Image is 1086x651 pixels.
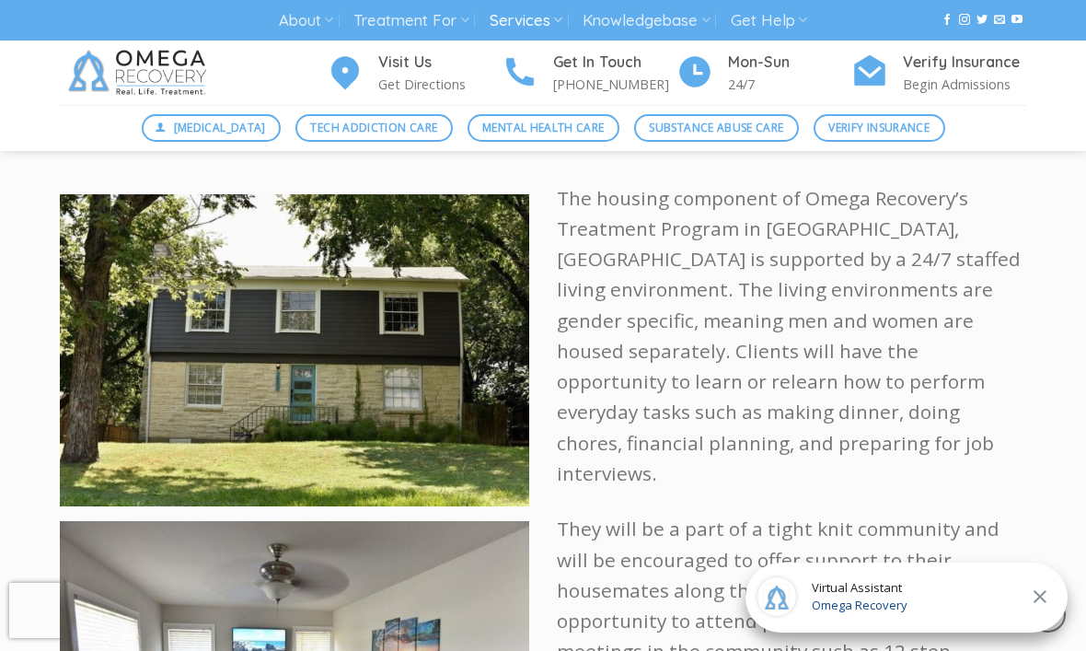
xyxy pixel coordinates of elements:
[553,51,676,75] h4: Get In Touch
[557,183,1026,490] p: The housing component of Omega Recovery’s Treatment Program in [GEOGRAPHIC_DATA], [GEOGRAPHIC_DAT...
[142,114,282,142] a: [MEDICAL_DATA]
[60,41,221,105] img: Omega Recovery
[482,119,604,136] span: Mental Health Care
[468,114,619,142] a: Mental Health Care
[814,114,945,142] a: Verify Insurance
[851,51,1026,96] a: Verify Insurance Begin Admissions
[174,119,266,136] span: [MEDICAL_DATA]
[634,114,799,142] a: Substance Abuse Care
[353,4,468,38] a: Treatment For
[295,114,453,142] a: Tech Addiction Care
[279,4,333,38] a: About
[731,4,807,38] a: Get Help
[728,51,851,75] h4: Mon-Sun
[959,14,970,27] a: Follow on Instagram
[583,4,710,38] a: Knowledgebase
[1011,14,1022,27] a: Follow on YouTube
[942,14,953,27] a: Follow on Facebook
[378,51,502,75] h4: Visit Us
[903,74,1026,95] p: Begin Admissions
[502,51,676,96] a: Get In Touch [PHONE_NUMBER]
[994,14,1005,27] a: Send us an email
[553,74,676,95] p: [PHONE_NUMBER]
[728,74,851,95] p: 24/7
[828,119,930,136] span: Verify Insurance
[649,119,783,136] span: Substance Abuse Care
[976,14,988,27] a: Follow on Twitter
[903,51,1026,75] h4: Verify Insurance
[310,119,437,136] span: Tech Addiction Care
[490,4,562,38] a: Services
[327,51,502,96] a: Visit Us Get Directions
[378,74,502,95] p: Get Directions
